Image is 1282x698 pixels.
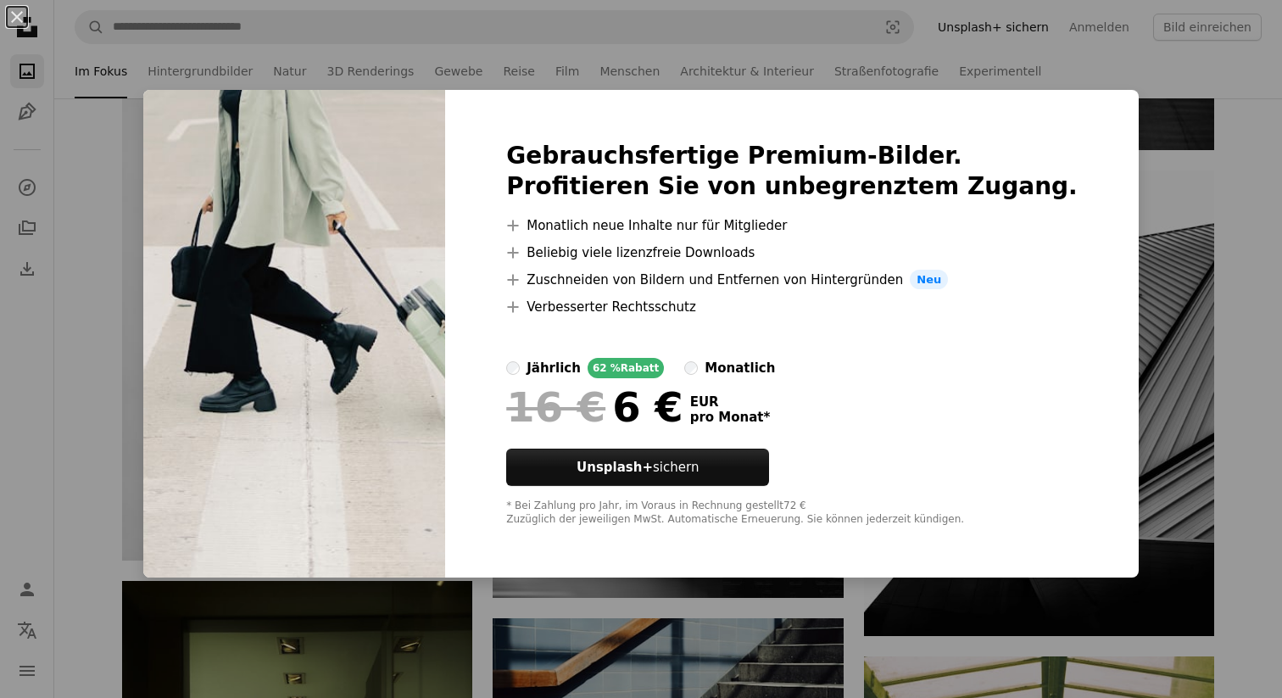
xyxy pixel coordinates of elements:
[527,358,581,378] div: jährlich
[506,297,1078,317] li: Verbesserter Rechtsschutz
[506,385,605,429] span: 16 €
[588,358,664,378] div: 62 % Rabatt
[506,500,1078,527] div: * Bei Zahlung pro Jahr, im Voraus in Rechnung gestellt 72 € Zuzüglich der jeweiligen MwSt. Automa...
[690,394,771,410] span: EUR
[506,270,1078,290] li: Zuschneiden von Bildern und Entfernen von Hintergründen
[705,358,775,378] div: monatlich
[506,385,683,429] div: 6 €
[506,361,520,375] input: jährlich62 %Rabatt
[577,460,653,475] strong: Unsplash+
[506,449,769,486] button: Unsplash+sichern
[143,90,445,578] img: premium_photo-1756154061152-582477c14f14
[506,243,1078,263] li: Beliebig viele lizenzfreie Downloads
[506,141,1078,202] h2: Gebrauchsfertige Premium-Bilder. Profitieren Sie von unbegrenztem Zugang.
[910,270,948,290] span: Neu
[684,361,698,375] input: monatlich
[506,215,1078,236] li: Monatlich neue Inhalte nur für Mitglieder
[690,410,771,425] span: pro Monat *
